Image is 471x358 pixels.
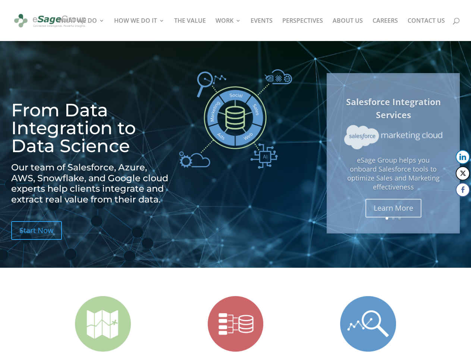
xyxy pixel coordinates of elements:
button: Twitter Share [456,166,470,180]
button: Facebook Share [456,183,470,197]
a: 3 [398,217,401,220]
a: Start Now [11,221,62,240]
a: CONTACT US [408,18,445,41]
a: Salesforce Integration Services [346,92,441,117]
a: HOW WE DO IT [114,18,164,41]
a: ABOUT US [333,18,363,41]
img: eSage Group [13,10,88,31]
a: 1 [386,217,388,220]
a: EVENTS [251,18,273,41]
a: WORK [216,18,241,41]
a: WHAT WE DO [58,18,104,41]
h2: Our team of Salesforce, Azure, AWS, Snowflake, and Google cloud experts help clients integrate an... [11,162,171,209]
p: eSage Group helps you onboard Salesforce tools to optimize Sales and Marketing effectiveness [344,153,443,188]
a: 2 [392,217,395,220]
a: THE VALUE [174,18,206,41]
a: Learn More [365,195,421,214]
a: CAREERS [373,18,398,41]
h1: From Data Integration to Data Science [11,101,171,158]
a: PERSPECTIVES [282,18,323,41]
button: LinkedIn Share [456,150,470,164]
